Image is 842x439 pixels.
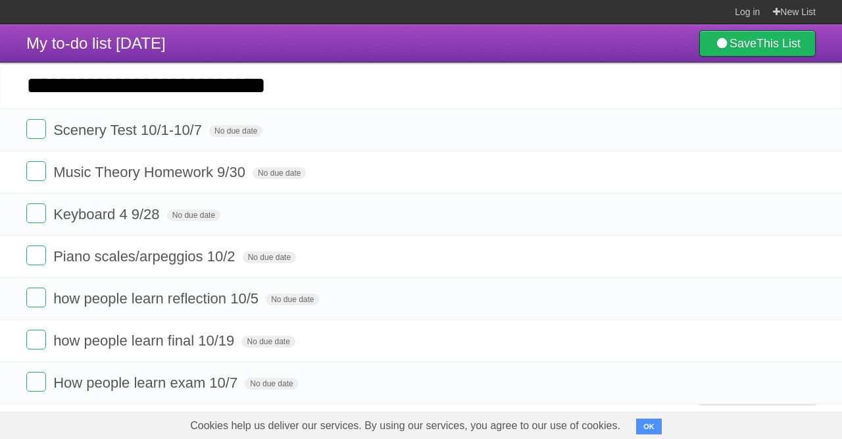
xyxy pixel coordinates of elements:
span: No due date [243,251,296,263]
a: SaveThis List [699,30,816,57]
span: how people learn reflection 10/5 [53,290,262,307]
label: Done [26,119,46,139]
span: how people learn final 10/19 [53,332,237,349]
span: No due date [209,125,262,137]
span: No due date [266,294,319,305]
b: This List [756,37,801,50]
span: No due date [167,209,220,221]
label: Done [26,161,46,181]
span: My to-do list [DATE] [26,34,166,52]
span: How people learn exam 10/7 [53,374,241,391]
label: Done [26,288,46,307]
span: No due date [241,336,295,348]
label: Done [26,372,46,392]
label: Done [26,245,46,265]
span: No due date [245,378,298,390]
span: Piano scales/arpeggios 10/2 [53,248,238,265]
span: Keyboard 4 9/28 [53,206,162,222]
label: Done [26,203,46,223]
label: Done [26,330,46,349]
span: Music Theory Homework 9/30 [53,164,249,180]
button: OK [636,419,662,434]
span: Cookies help us deliver our services. By using our services, you agree to our use of cookies. [177,413,633,439]
span: No due date [253,167,306,179]
span: Scenery Test 10/1-10/7 [53,122,205,138]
